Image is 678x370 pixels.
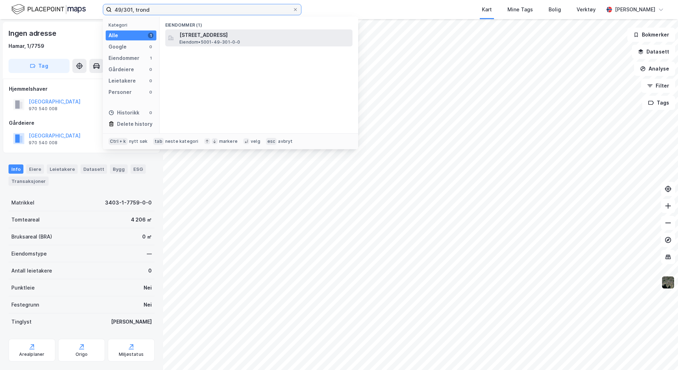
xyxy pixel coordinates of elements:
div: avbryt [278,139,293,144]
button: Tag [9,59,70,73]
div: 4 206 ㎡ [131,215,152,224]
div: Festegrunn [11,301,39,309]
div: Antall leietakere [11,267,52,275]
div: Transaksjoner [9,176,49,186]
div: Eiere [26,164,44,174]
div: Kontrollprogram for chat [643,336,678,370]
div: 970 540 008 [29,140,57,146]
div: Google [109,43,127,51]
div: 0 [148,89,154,95]
div: 1 [148,55,154,61]
div: Eiendommer [109,54,139,62]
div: esc [266,138,277,145]
div: Bygg [110,164,128,174]
span: Eiendom • 5001-49-301-0-0 [179,39,240,45]
div: 0 [148,67,154,72]
div: ESG [130,164,146,174]
img: logo.f888ab2527a4732fd821a326f86c7f29.svg [11,3,86,16]
div: Tomteareal [11,215,40,224]
div: [PERSON_NAME] [615,5,655,14]
button: Filter [641,79,675,93]
div: 0 [148,267,152,275]
div: Historikk [109,108,139,117]
div: Leietakere [109,77,136,85]
div: Mine Tags [507,5,533,14]
iframe: Chat Widget [643,336,678,370]
div: Leietakere [47,164,78,174]
div: 970 540 008 [29,106,57,112]
div: Kategori [109,22,156,28]
div: Nei [144,301,152,309]
div: nytt søk [129,139,148,144]
div: Ctrl + k [109,138,128,145]
div: Miljøstatus [119,352,144,357]
div: 0 [148,110,154,116]
button: Tags [642,96,675,110]
span: [STREET_ADDRESS] [179,31,350,39]
div: 0 [148,44,154,50]
div: Nei [144,284,152,292]
div: Alle [109,31,118,40]
div: Gårdeiere [109,65,134,74]
div: 0 [148,78,154,84]
div: Info [9,164,23,174]
div: velg [251,139,260,144]
div: Kart [482,5,492,14]
div: Datasett [80,164,107,174]
div: tab [153,138,164,145]
img: 9k= [661,276,675,289]
div: Hjemmelshaver [9,85,154,93]
div: markere [219,139,238,144]
div: — [147,250,152,258]
div: Origo [76,352,88,357]
button: Datasett [632,45,675,59]
div: [PERSON_NAME] [111,318,152,326]
div: Bruksareal (BRA) [11,232,52,241]
div: Matrikkel [11,198,34,207]
div: Punktleie [11,284,35,292]
div: Eiendommer (1) [160,17,358,29]
div: 0 ㎡ [142,232,152,241]
div: Delete history [117,120,152,128]
div: Arealplaner [19,352,44,357]
button: Analyse [634,62,675,76]
div: Personer [109,88,132,96]
div: 1 [148,33,154,38]
div: Verktøy [577,5,596,14]
button: Bokmerker [627,28,675,42]
div: Hamar, 1/7759 [9,42,44,50]
div: Tinglyst [11,318,32,326]
div: Ingen adresse [9,28,57,39]
div: Eiendomstype [11,250,47,258]
input: Søk på adresse, matrikkel, gårdeiere, leietakere eller personer [112,4,293,15]
div: Bolig [549,5,561,14]
div: Gårdeiere [9,119,154,127]
div: neste kategori [165,139,199,144]
div: 3403-1-7759-0-0 [105,198,152,207]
